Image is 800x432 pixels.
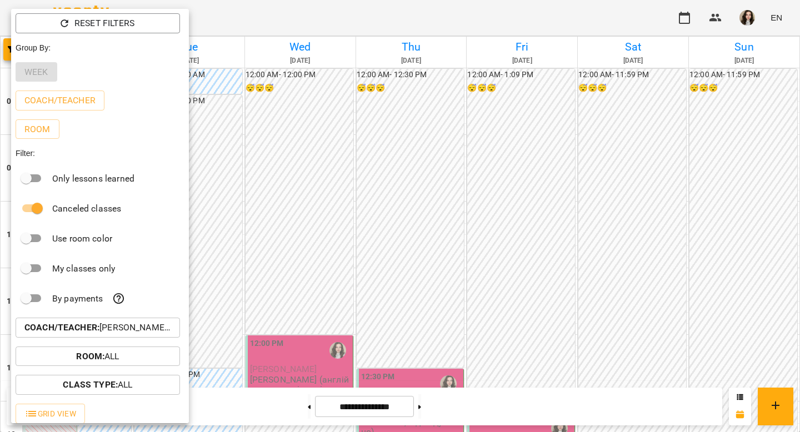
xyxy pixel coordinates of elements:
[16,119,59,139] button: Room
[63,378,132,391] p: All
[52,172,134,185] p: Only lessons learned
[24,407,76,420] span: Grid View
[24,321,171,334] p: [PERSON_NAME] (а)
[16,318,180,338] button: Coach/Teacher:[PERSON_NAME] (а)
[24,322,99,333] b: Coach/Teacher :
[24,94,96,107] p: Coach/Teacher
[76,350,119,363] p: All
[76,351,104,361] b: Room :
[16,375,180,395] button: Class Type:All
[11,143,189,163] div: Filter:
[52,202,121,215] p: Canceled classes
[52,262,115,275] p: My classes only
[16,13,180,33] button: Reset Filters
[11,38,189,58] div: Group By:
[52,292,103,305] p: By payments
[16,91,104,110] button: Coach/Teacher
[24,123,51,136] p: Room
[63,379,118,390] b: Class Type :
[16,346,180,366] button: Room:All
[74,17,134,30] p: Reset Filters
[16,404,85,424] button: Grid View
[52,232,112,245] p: Use room color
